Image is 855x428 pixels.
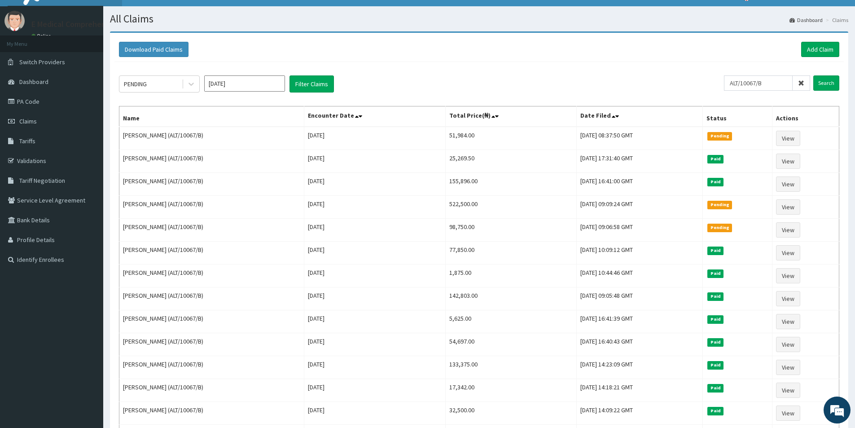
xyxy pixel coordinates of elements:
[19,176,65,185] span: Tariff Negotiation
[707,315,723,323] span: Paid
[576,106,702,127] th: Date Filed
[119,287,304,310] td: [PERSON_NAME] (ALT/10067/B)
[119,356,304,379] td: [PERSON_NAME] (ALT/10067/B)
[31,20,149,28] p: E Medical Comprehensive Consult
[576,150,702,173] td: [DATE] 17:31:40 GMT
[47,50,151,62] div: Chat with us now
[707,361,723,369] span: Paid
[304,402,445,425] td: [DATE]
[19,78,48,86] span: Dashboard
[304,173,445,196] td: [DATE]
[801,42,839,57] a: Add Claim
[289,75,334,93] button: Filter Claims
[703,106,772,127] th: Status
[445,196,576,219] td: 522,500.00
[119,333,304,356] td: [PERSON_NAME] (ALT/10067/B)
[445,333,576,356] td: 54,697.00
[576,402,702,425] td: [DATE] 14:09:22 GMT
[304,265,445,287] td: [DATE]
[445,402,576,425] td: 32,500.00
[304,356,445,379] td: [DATE]
[707,224,732,232] span: Pending
[31,33,53,39] a: Online
[304,333,445,356] td: [DATE]
[813,75,839,91] input: Search
[119,173,304,196] td: [PERSON_NAME] (ALT/10067/B)
[304,106,445,127] th: Encounter Date
[119,242,304,265] td: [PERSON_NAME] (ALT/10067/B)
[4,245,171,277] textarea: Type your message and hit 'Enter'
[19,137,35,145] span: Tariffs
[147,4,169,26] div: Minimize live chat window
[304,242,445,265] td: [DATE]
[789,16,823,24] a: Dashboard
[776,360,800,375] a: View
[304,219,445,242] td: [DATE]
[776,406,800,421] a: View
[19,117,37,125] span: Claims
[776,245,800,260] a: View
[110,13,848,25] h1: All Claims
[576,127,702,150] td: [DATE] 08:37:50 GMT
[445,356,576,379] td: 133,375.00
[304,150,445,173] td: [DATE]
[576,196,702,219] td: [DATE] 09:09:24 GMT
[445,219,576,242] td: 98,750.00
[776,154,800,169] a: View
[445,173,576,196] td: 155,896.00
[17,45,36,67] img: d_794563401_company_1708531726252_794563401
[576,265,702,287] td: [DATE] 10:44:46 GMT
[776,314,800,329] a: View
[124,79,147,88] div: PENDING
[304,379,445,402] td: [DATE]
[707,178,723,186] span: Paid
[119,265,304,287] td: [PERSON_NAME] (ALT/10067/B)
[119,402,304,425] td: [PERSON_NAME] (ALT/10067/B)
[576,287,702,310] td: [DATE] 09:05:48 GMT
[304,127,445,150] td: [DATE]
[204,75,285,92] input: Select Month and Year
[776,176,800,192] a: View
[445,379,576,402] td: 17,342.00
[776,291,800,306] a: View
[707,338,723,346] span: Paid
[776,131,800,146] a: View
[707,247,723,255] span: Paid
[119,127,304,150] td: [PERSON_NAME] (ALT/10067/B)
[119,310,304,333] td: [PERSON_NAME] (ALT/10067/B)
[119,196,304,219] td: [PERSON_NAME] (ALT/10067/B)
[576,379,702,402] td: [DATE] 14:18:21 GMT
[445,265,576,287] td: 1,875.00
[707,269,723,278] span: Paid
[707,407,723,415] span: Paid
[445,127,576,150] td: 51,984.00
[772,106,839,127] th: Actions
[445,242,576,265] td: 77,850.00
[19,58,65,66] span: Switch Providers
[576,356,702,379] td: [DATE] 14:23:09 GMT
[576,219,702,242] td: [DATE] 09:06:58 GMT
[776,383,800,398] a: View
[304,196,445,219] td: [DATE]
[707,201,732,209] span: Pending
[776,222,800,238] a: View
[445,287,576,310] td: 142,803.00
[576,333,702,356] td: [DATE] 16:40:43 GMT
[304,287,445,310] td: [DATE]
[776,199,800,215] a: View
[576,173,702,196] td: [DATE] 16:41:00 GMT
[576,310,702,333] td: [DATE] 16:41:39 GMT
[119,219,304,242] td: [PERSON_NAME] (ALT/10067/B)
[576,242,702,265] td: [DATE] 10:09:12 GMT
[776,337,800,352] a: View
[4,11,25,31] img: User Image
[52,113,124,204] span: We're online!
[707,132,732,140] span: Pending
[707,155,723,163] span: Paid
[707,384,723,392] span: Paid
[824,16,848,24] li: Claims
[776,268,800,283] a: View
[707,292,723,300] span: Paid
[119,150,304,173] td: [PERSON_NAME] (ALT/10067/B)
[304,310,445,333] td: [DATE]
